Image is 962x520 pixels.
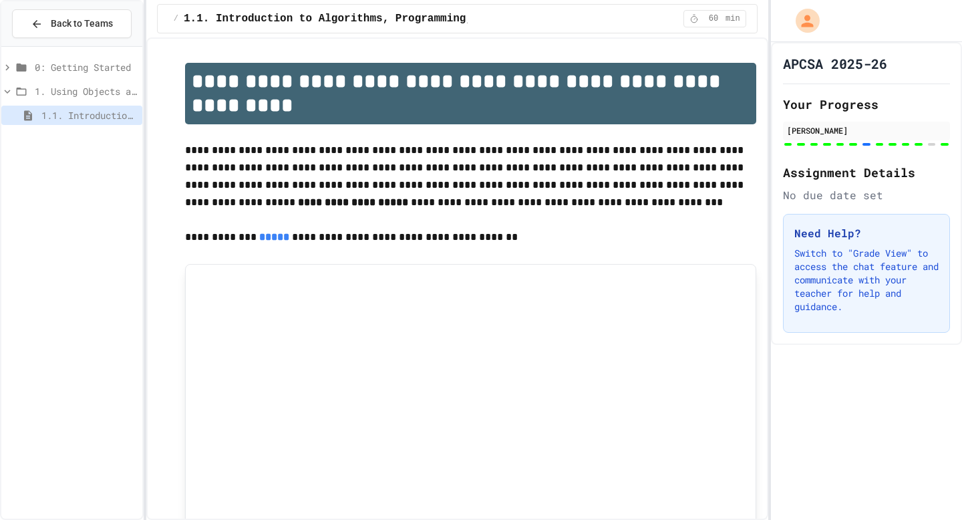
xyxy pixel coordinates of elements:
[787,124,946,136] div: [PERSON_NAME]
[41,108,137,122] span: 1.1. Introduction to Algorithms, Programming, and Compilers
[783,187,950,203] div: No due date set
[174,13,178,24] span: /
[703,13,724,24] span: 60
[783,54,887,73] h1: APCSA 2025-26
[184,11,563,27] span: 1.1. Introduction to Algorithms, Programming, and Compilers
[35,60,137,74] span: 0: Getting Started
[794,247,939,313] p: Switch to "Grade View" to access the chat feature and communicate with your teacher for help and ...
[783,163,950,182] h2: Assignment Details
[35,84,137,98] span: 1. Using Objects and Methods
[782,5,823,36] div: My Account
[783,95,950,114] h2: Your Progress
[51,17,113,31] span: Back to Teams
[726,13,740,24] span: min
[794,225,939,241] h3: Need Help?
[12,9,132,38] button: Back to Teams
